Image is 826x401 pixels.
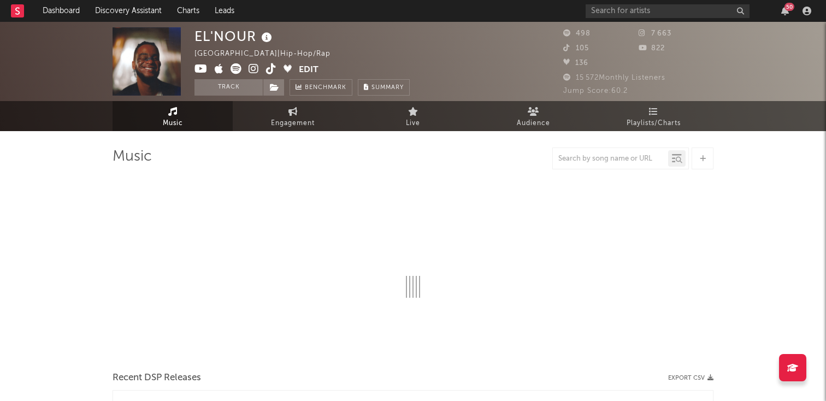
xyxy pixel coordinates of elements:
[563,74,665,81] span: 15 572 Monthly Listeners
[784,3,794,11] div: 50
[563,60,588,67] span: 136
[473,101,593,131] a: Audience
[299,63,318,77] button: Edit
[271,117,315,130] span: Engagement
[563,45,589,52] span: 105
[353,101,473,131] a: Live
[781,7,789,15] button: 50
[113,101,233,131] a: Music
[563,87,628,95] span: Jump Score: 60.2
[358,79,410,96] button: Summary
[627,117,681,130] span: Playlists/Charts
[194,27,275,45] div: EL'NOUR
[290,79,352,96] a: Benchmark
[586,4,750,18] input: Search for artists
[305,81,346,95] span: Benchmark
[517,117,550,130] span: Audience
[563,30,591,37] span: 498
[668,375,713,381] button: Export CSV
[194,79,263,96] button: Track
[194,48,343,61] div: [GEOGRAPHIC_DATA] | Hip-Hop/Rap
[639,30,671,37] span: 7 663
[553,155,668,163] input: Search by song name or URL
[593,101,713,131] a: Playlists/Charts
[371,85,404,91] span: Summary
[113,371,201,385] span: Recent DSP Releases
[163,117,183,130] span: Music
[639,45,665,52] span: 822
[233,101,353,131] a: Engagement
[406,117,420,130] span: Live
